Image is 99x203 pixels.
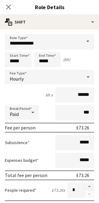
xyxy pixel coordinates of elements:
label: People required [5,187,36,193]
div: £73.26 x [52,187,65,193]
button: Increase [84,183,94,190]
div: 6h x [46,92,53,98]
label: Expenses budget [5,158,39,163]
div: £73.26 [76,125,89,131]
div: Fee per person [5,125,36,131]
label: Subsistence [5,140,29,145]
span: Paid [10,111,19,117]
div: Total fee per person [5,172,47,178]
span: Hourly [10,76,24,82]
div: £73.26 [76,172,89,178]
div: (6h) [63,57,70,62]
